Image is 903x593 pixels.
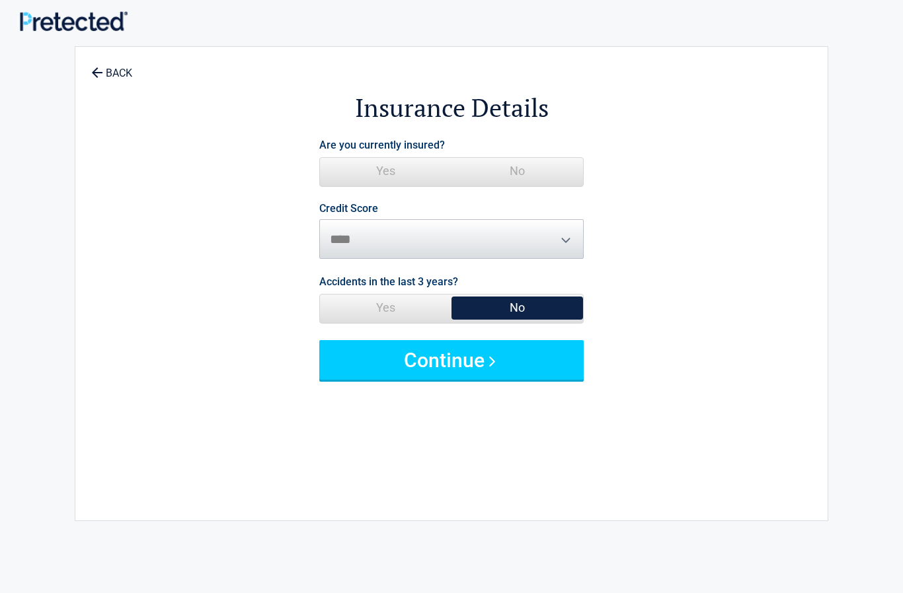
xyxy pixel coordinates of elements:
[319,273,458,291] label: Accidents in the last 3 years?
[320,295,451,321] span: Yes
[320,158,451,184] span: Yes
[319,340,584,380] button: Continue
[89,55,135,79] a: BACK
[148,91,755,125] h2: Insurance Details
[319,203,378,214] label: Credit Score
[451,158,583,184] span: No
[451,295,583,321] span: No
[20,11,128,31] img: Main Logo
[319,136,445,154] label: Are you currently insured?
